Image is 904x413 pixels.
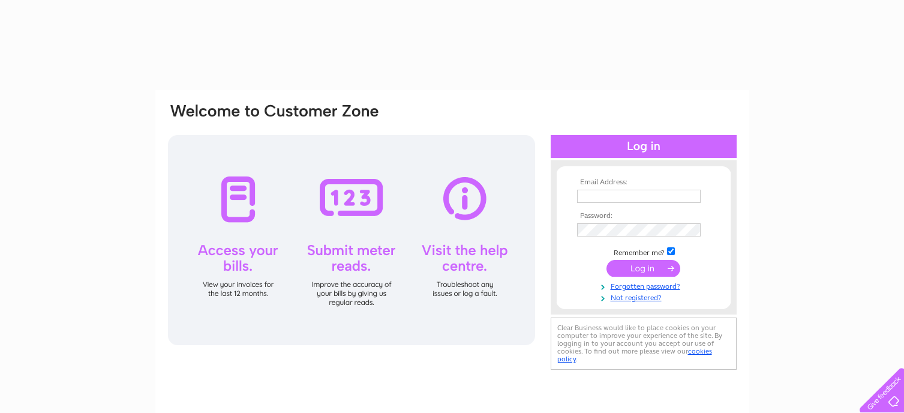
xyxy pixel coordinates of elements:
[577,280,713,291] a: Forgotten password?
[574,246,713,258] td: Remember me?
[557,347,712,363] a: cookies policy
[606,260,680,277] input: Submit
[577,291,713,303] a: Not registered?
[574,212,713,220] th: Password:
[551,318,737,370] div: Clear Business would like to place cookies on your computer to improve your experience of the sit...
[574,178,713,187] th: Email Address:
